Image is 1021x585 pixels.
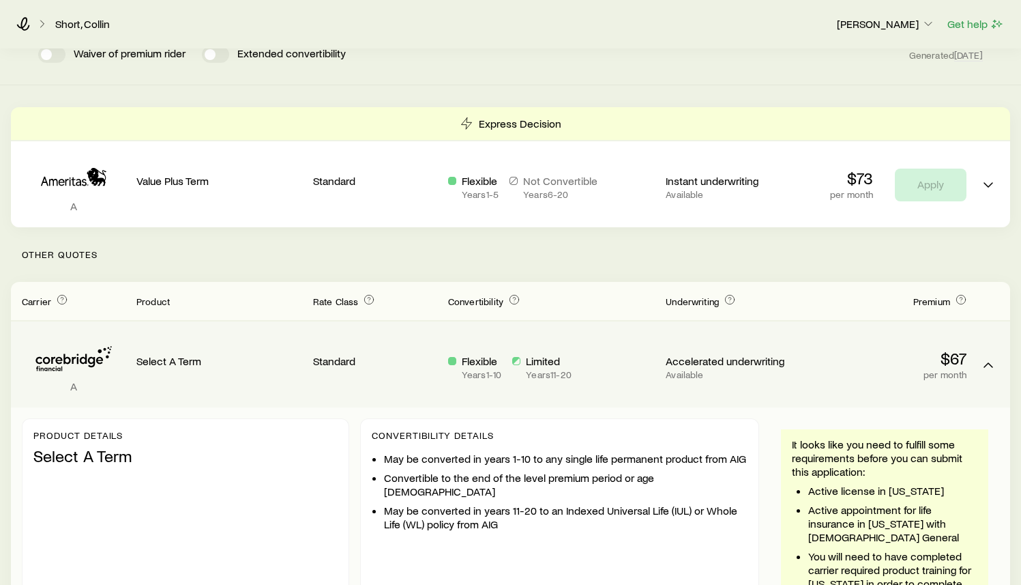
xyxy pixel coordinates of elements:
p: Available [666,189,790,200]
p: Available [666,369,790,380]
p: Product details [33,430,338,441]
p: Years 1 - 5 [462,189,499,200]
a: Short, Collin [55,18,110,31]
p: Standard [313,354,437,368]
div: Term quotes [11,107,1010,227]
p: Standard [313,174,437,188]
p: It looks like you need to fulfill some requirements before you can submit this application: [792,438,977,479]
span: Convertibility [448,296,503,307]
p: Value Plus Term [136,174,302,188]
button: [PERSON_NAME] [836,16,936,33]
p: $73 [830,169,873,188]
p: per month [830,189,873,200]
p: Not Convertible [523,174,597,188]
button: Get help [947,16,1005,32]
p: A [22,380,125,393]
p: Years 1 - 10 [462,369,501,380]
p: Convertibility Details [372,430,748,441]
span: Premium [913,296,950,307]
p: Flexible [462,174,499,188]
li: May be converted in years 11-20 to an Indexed Universal Life (IUL) or Whole Life (WL) policy from... [384,504,748,531]
li: Active license in [US_STATE] [808,484,977,498]
li: Active appointment for life insurance in [US_STATE] with [DEMOGRAPHIC_DATA] General [808,503,977,544]
p: Other Quotes [11,227,1010,282]
button: Apply [895,169,966,201]
p: Express Decision [479,117,561,130]
p: [PERSON_NAME] [837,17,935,31]
p: Instant underwriting [666,174,790,188]
p: Extended convertibility [237,46,346,63]
p: $67 [801,349,966,368]
p: per month [801,369,966,380]
p: Waiver of premium rider [74,46,186,63]
span: Product [136,296,170,307]
p: Years 6 - 20 [523,189,597,200]
p: A [22,199,125,213]
li: May be converted in years 1-10 to any single life permanent product from AIG [384,452,748,466]
p: Select A Term [136,354,302,368]
span: Generated [909,49,983,61]
p: Flexible [462,354,501,368]
span: Rate Class [313,296,359,307]
p: Years 11 - 20 [526,369,572,380]
p: Select A Term [33,446,338,466]
p: Accelerated underwriting [666,354,790,368]
span: Carrier [22,296,51,307]
span: Underwriting [666,296,719,307]
p: Limited [526,354,572,368]
li: Convertible to the end of the level premium period or age [DEMOGRAPHIC_DATA] [384,471,748,498]
span: [DATE] [954,49,983,61]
